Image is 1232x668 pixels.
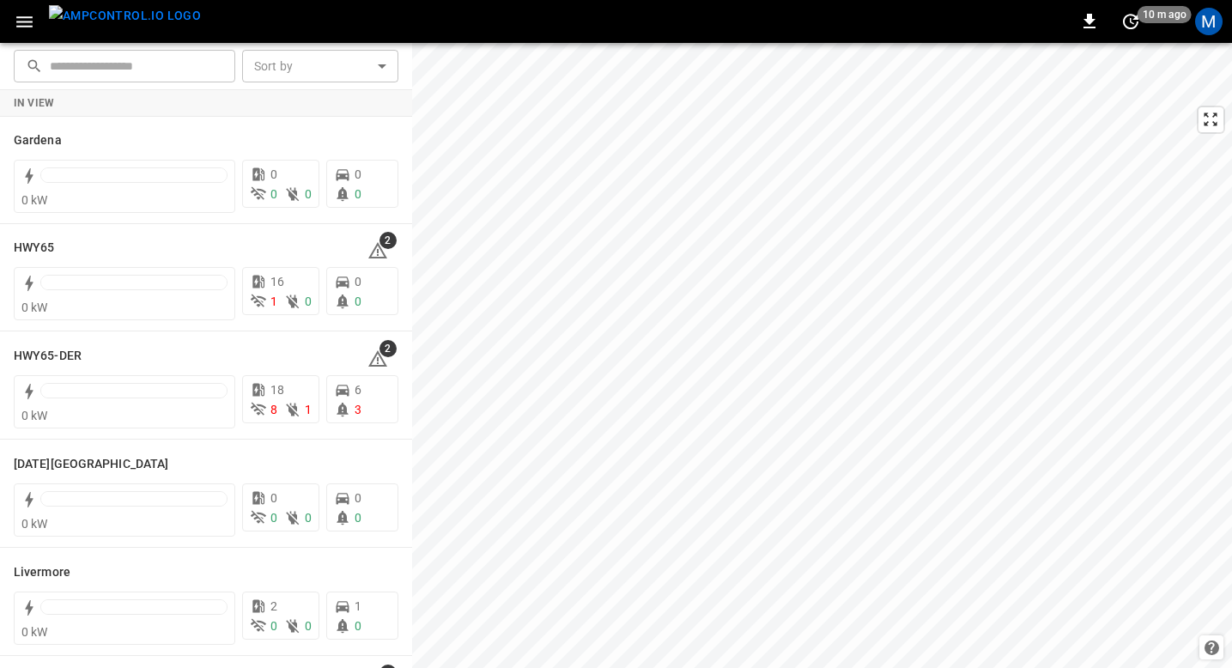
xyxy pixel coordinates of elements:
[21,625,48,639] span: 0 kW
[270,187,277,201] span: 0
[21,517,48,531] span: 0 kW
[355,383,361,397] span: 6
[355,491,361,505] span: 0
[355,167,361,181] span: 0
[355,599,361,613] span: 1
[379,232,397,249] span: 2
[14,97,55,109] strong: In View
[305,511,312,525] span: 0
[355,187,361,201] span: 0
[270,403,277,416] span: 8
[14,455,168,474] h6: Karma Center
[21,301,48,314] span: 0 kW
[305,403,312,416] span: 1
[355,403,361,416] span: 3
[305,295,312,308] span: 0
[270,599,277,613] span: 2
[355,511,361,525] span: 0
[21,193,48,207] span: 0 kW
[1138,6,1192,23] span: 10 m ago
[305,187,312,201] span: 0
[14,347,82,366] h6: HWY65-DER
[1195,8,1223,35] div: profile-icon
[379,340,397,357] span: 2
[14,131,62,150] h6: Gardena
[412,43,1232,668] canvas: Map
[270,295,277,308] span: 1
[270,275,284,288] span: 16
[1117,8,1144,35] button: set refresh interval
[14,239,55,258] h6: HWY65
[49,5,201,27] img: ampcontrol.io logo
[305,619,312,633] span: 0
[355,619,361,633] span: 0
[355,275,361,288] span: 0
[270,491,277,505] span: 0
[270,167,277,181] span: 0
[270,511,277,525] span: 0
[14,563,70,582] h6: Livermore
[270,619,277,633] span: 0
[21,409,48,422] span: 0 kW
[270,383,284,397] span: 18
[355,295,361,308] span: 0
